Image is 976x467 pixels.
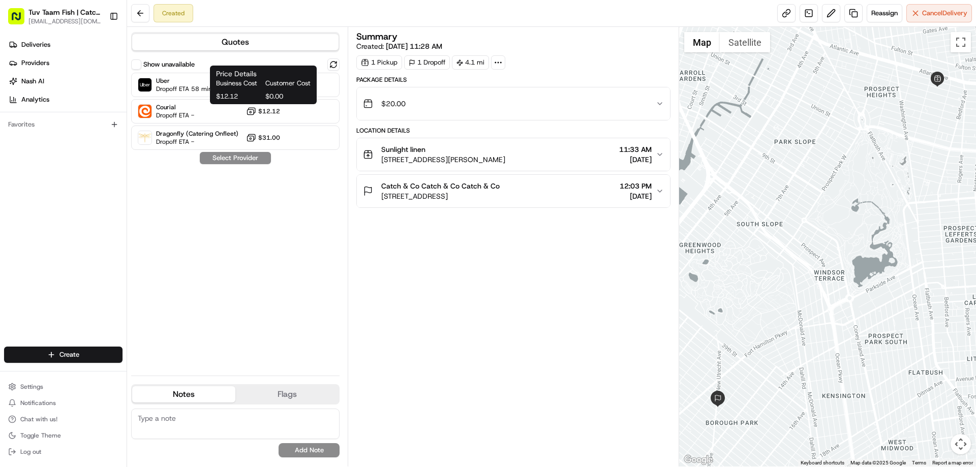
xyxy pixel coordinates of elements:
span: Chat with us! [20,415,57,423]
button: Show satellite imagery [720,32,770,52]
button: [EMAIL_ADDRESS][DOMAIN_NAME] [28,17,101,25]
span: [DATE] [619,154,652,165]
button: Map camera controls [951,434,971,454]
h1: Price Details [216,69,311,79]
span: $12.12 [258,107,280,115]
span: $0.00 [265,92,311,101]
button: Quotes [132,34,339,50]
span: Cancel Delivery [922,9,967,18]
a: 💻API Documentation [82,143,167,162]
button: Keyboard shortcuts [801,459,844,466]
img: Courial [138,105,151,118]
span: Log out [20,448,41,456]
button: $31.00 [246,133,280,143]
button: $12.12 [246,106,280,116]
span: Nash AI [21,77,44,86]
button: Catch & Co Catch & Co Catch & Co[STREET_ADDRESS]12:03 PM[DATE] [357,175,669,207]
div: Favorites [4,116,123,133]
div: Start new chat [35,97,167,107]
span: $20.00 [381,99,406,109]
span: API Documentation [96,147,163,158]
span: Created: [356,41,442,51]
span: 11:33 AM [619,144,652,154]
a: Terms (opens in new tab) [912,460,926,465]
span: Analytics [21,95,49,104]
span: Courial [156,103,194,111]
span: Create [59,350,79,359]
button: Toggle Theme [4,428,123,443]
button: Create [4,347,123,363]
button: Tuv Taam Fish | Catch & Co.[EMAIL_ADDRESS][DOMAIN_NAME] [4,4,105,28]
div: Location Details [356,127,670,135]
img: Dragonfly (Catering Onfleet) [138,131,151,144]
span: Dropoff ETA - [156,138,227,146]
div: We're available if you need us! [35,107,129,115]
img: Google [682,453,715,466]
input: Clear [26,66,168,76]
a: Report a map error [932,460,973,465]
div: 💻 [86,148,94,157]
label: Show unavailable [143,60,195,69]
span: 12:03 PM [620,181,652,191]
span: Dragonfly (Catering Onfleet) [156,130,238,138]
button: Reassign [867,4,902,22]
img: Nash [10,10,30,30]
span: [STREET_ADDRESS] [381,191,500,201]
button: Start new chat [173,100,185,112]
button: Tuv Taam Fish | Catch & Co. [28,7,101,17]
div: 1 Pickup [356,55,402,70]
button: Settings [4,380,123,394]
button: Show street map [684,32,720,52]
span: [DATE] 11:28 AM [386,42,442,51]
span: [DATE] [620,191,652,201]
h3: Summary [356,32,398,41]
a: Powered byPylon [72,172,123,180]
div: Package Details [356,76,670,84]
span: Map data ©2025 Google [850,460,906,465]
a: Deliveries [4,37,127,53]
div: 1 Dropoff [404,55,450,70]
span: Reassign [871,9,898,18]
span: Knowledge Base [20,147,78,158]
span: Uber [156,77,224,85]
span: Catch & Co Catch & Co Catch & Co [381,181,500,191]
span: Sunlight linen [381,144,425,154]
button: Flags [235,386,339,402]
button: Notes [132,386,235,402]
img: 1736555255976-a54dd68f-1ca7-489b-9aae-adbdc363a1c4 [10,97,28,115]
a: Analytics [4,91,127,108]
span: Settings [20,383,43,391]
p: Welcome 👋 [10,41,185,57]
a: 📗Knowledge Base [6,143,82,162]
span: $31.00 [258,134,280,142]
span: Notifications [20,399,56,407]
div: 4.1 mi [452,55,489,70]
span: Pylon [101,172,123,180]
a: Open this area in Google Maps (opens a new window) [682,453,715,466]
span: Deliveries [21,40,50,49]
button: Notifications [4,396,123,410]
button: Log out [4,445,123,459]
button: Toggle fullscreen view [951,32,971,52]
span: Toggle Theme [20,431,61,440]
button: Sunlight linen[STREET_ADDRESS][PERSON_NAME]11:33 AM[DATE] [357,138,669,171]
img: Uber [138,78,151,91]
button: CancelDelivery [906,4,972,22]
div: 📗 [10,148,18,157]
span: Customer Cost [265,79,311,88]
a: Providers [4,55,127,71]
span: $12.12 [216,92,261,101]
span: Dropoff ETA - [156,111,194,119]
a: Nash AI [4,73,127,89]
span: Business Cost [216,79,261,88]
button: Chat with us! [4,412,123,426]
span: [STREET_ADDRESS][PERSON_NAME] [381,154,505,165]
span: Dropoff ETA 58 minutes [156,85,224,93]
button: $20.00 [357,87,669,120]
span: Providers [21,58,49,68]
